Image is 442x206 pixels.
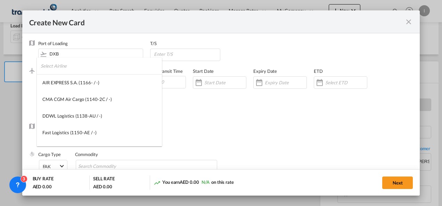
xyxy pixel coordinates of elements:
[42,129,97,136] div: Fast Logistics (1150-AE / -)
[42,146,98,152] div: NFS Airfreight (1137-NL / -)
[37,124,162,141] md-option: Fast Logistics
[37,74,162,91] md-option: AIR EXPRESS S.A.
[41,58,162,74] input: Select Airline
[37,141,162,157] md-option: NFS Airfreight
[42,113,102,119] div: DDWL Logistics (1138-AU / -)
[37,108,162,124] md-option: DDWL Logistics
[42,96,112,102] div: CMA CGM Air Cargo (1140-2C / -)
[37,91,162,108] md-option: CMA CGM Air Cargo
[42,79,99,86] div: AIR EXPRESS S.A. (1166- / -)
